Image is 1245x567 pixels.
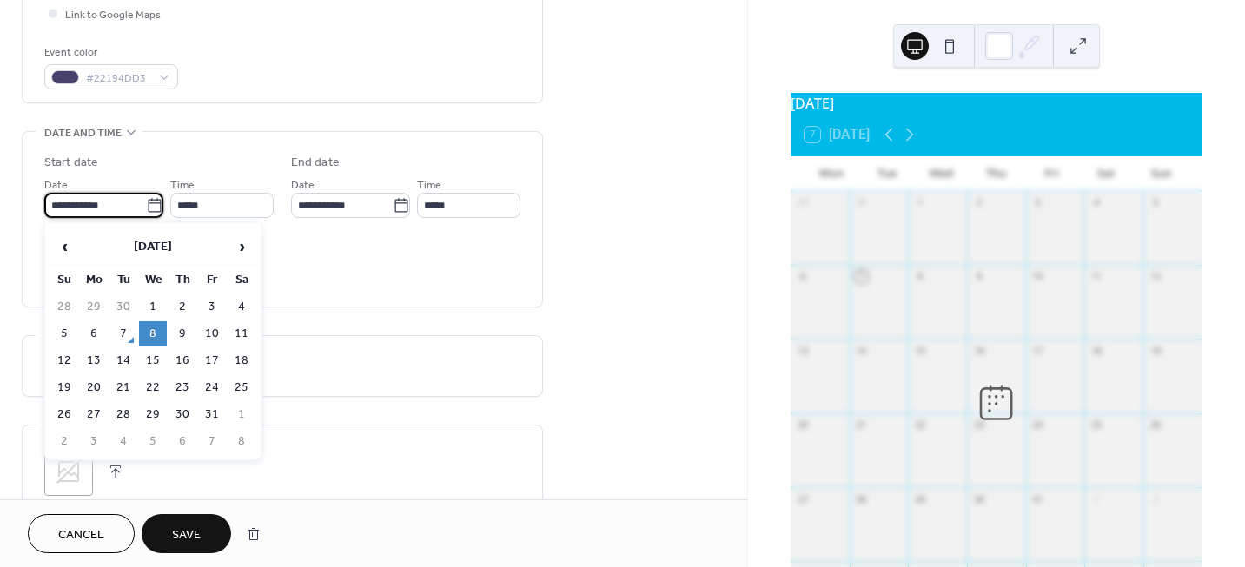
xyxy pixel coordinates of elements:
td: 8 [139,321,167,346]
div: 28 [855,492,868,505]
div: 3 [1031,196,1044,209]
div: 10 [1031,270,1044,283]
th: Sa [228,267,255,293]
div: 27 [796,492,809,505]
div: 21 [855,419,868,432]
td: 24 [198,375,226,400]
div: Wed [914,156,969,191]
td: 29 [139,402,167,427]
div: 29 [796,196,809,209]
div: 7 [855,270,868,283]
div: 12 [1149,270,1162,283]
td: 4 [109,429,137,454]
div: 6 [796,270,809,283]
td: 29 [80,294,108,320]
div: Thu [969,156,1023,191]
div: ; [44,447,93,496]
td: 13 [80,348,108,373]
td: 26 [50,402,78,427]
th: Su [50,267,78,293]
div: 2 [1149,492,1162,505]
td: 28 [109,402,137,427]
div: 18 [1089,344,1103,357]
div: 31 [1031,492,1044,505]
div: 17 [1031,344,1044,357]
td: 25 [228,375,255,400]
div: 5 [1149,196,1162,209]
td: 20 [80,375,108,400]
td: 11 [228,321,255,346]
div: Tue [859,156,914,191]
td: 3 [198,294,226,320]
span: Time [417,176,441,194]
span: Date and time [44,124,122,142]
td: 30 [169,402,196,427]
div: 4 [1089,196,1103,209]
td: 5 [139,429,167,454]
td: 10 [198,321,226,346]
div: Sun [1134,156,1189,191]
td: 30 [109,294,137,320]
div: 30 [855,196,868,209]
div: 29 [913,492,926,505]
td: 9 [169,321,196,346]
td: 28 [50,294,78,320]
div: 25 [1089,419,1103,432]
span: #22194DD3 [86,69,150,88]
td: 16 [169,348,196,373]
td: 7 [198,429,226,454]
div: 15 [913,344,926,357]
div: Fri [1023,156,1078,191]
div: 11 [1089,270,1103,283]
td: 31 [198,402,226,427]
button: Save [142,514,231,553]
th: Tu [109,267,137,293]
td: 7 [109,321,137,346]
td: 23 [169,375,196,400]
div: 9 [972,270,985,283]
div: 14 [855,344,868,357]
th: Th [169,267,196,293]
td: 6 [80,321,108,346]
span: Date [291,176,315,194]
th: [DATE] [80,228,226,266]
td: 27 [80,402,108,427]
div: 16 [972,344,985,357]
td: 3 [80,429,108,454]
div: 2 [972,196,985,209]
td: 21 [109,375,137,400]
div: Start date [44,154,98,172]
div: 30 [972,492,985,505]
td: 4 [228,294,255,320]
th: We [139,267,167,293]
td: 14 [109,348,137,373]
td: 18 [228,348,255,373]
div: 8 [913,270,926,283]
td: 1 [139,294,167,320]
th: Mo [80,267,108,293]
td: 15 [139,348,167,373]
div: [DATE] [791,93,1202,114]
div: 20 [796,419,809,432]
td: 6 [169,429,196,454]
div: Mon [805,156,859,191]
span: › [228,229,255,264]
div: 19 [1149,344,1162,357]
div: 26 [1149,419,1162,432]
button: Cancel [28,514,135,553]
div: Event color [44,43,175,62]
span: Cancel [58,526,104,544]
div: End date [291,154,340,172]
span: Link to Google Maps [65,6,161,24]
td: 2 [50,429,78,454]
th: Fr [198,267,226,293]
td: 17 [198,348,226,373]
td: 5 [50,321,78,346]
span: Time [170,176,195,194]
div: 22 [913,419,926,432]
span: Date [44,176,68,194]
div: 1 [1089,492,1103,505]
div: Sat [1079,156,1134,191]
div: 24 [1031,419,1044,432]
